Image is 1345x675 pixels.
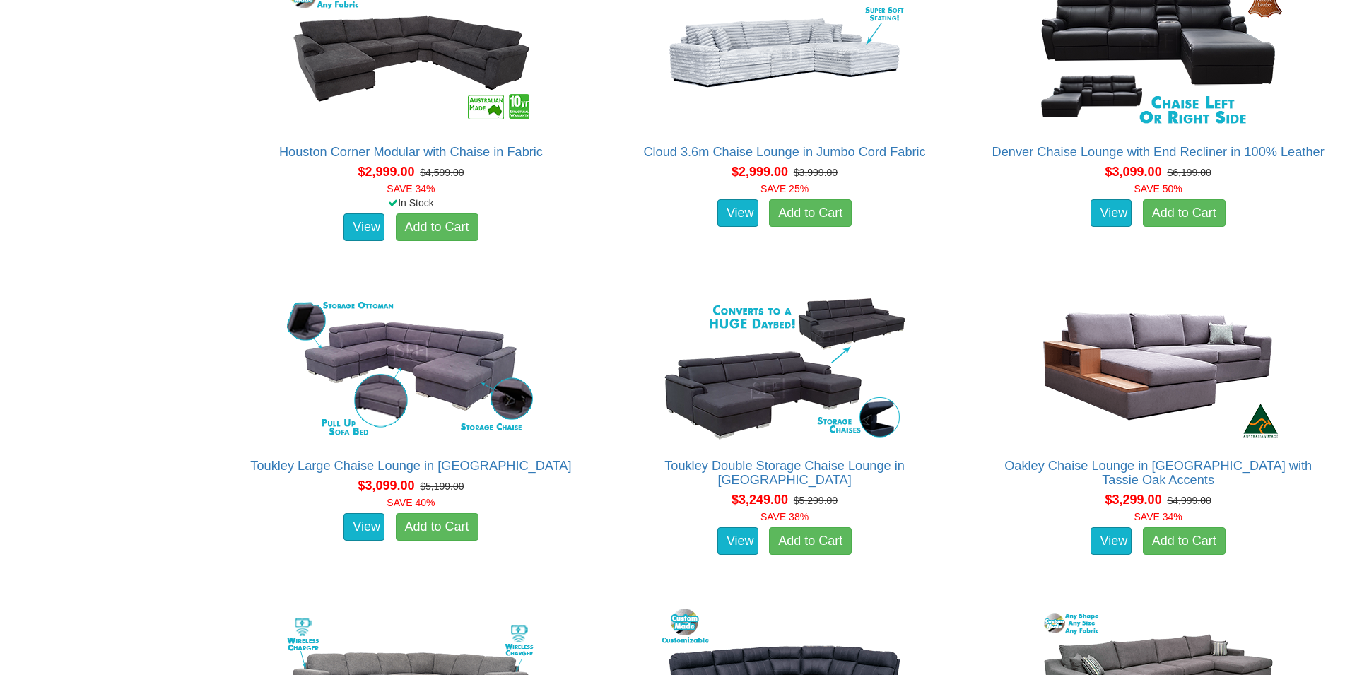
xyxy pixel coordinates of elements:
[232,196,590,210] div: In Stock
[657,289,912,445] img: Toukley Double Storage Chaise Lounge in Fabric
[1134,511,1182,522] font: SAVE 34%
[396,213,478,242] a: Add to Cart
[250,459,571,473] a: Toukley Large Chaise Lounge in [GEOGRAPHIC_DATA]
[992,145,1325,159] a: Denver Chaise Lounge with End Recliner in 100% Leather
[343,213,384,242] a: View
[794,167,838,178] del: $3,999.00
[1004,459,1312,487] a: Oakley Chaise Lounge in [GEOGRAPHIC_DATA] with Tassie Oak Accents
[420,481,464,492] del: $5,199.00
[283,289,538,445] img: Toukley Large Chaise Lounge in Fabric
[279,145,543,159] a: Houston Corner Modular with Chaise in Fabric
[420,167,464,178] del: $4,599.00
[732,165,788,179] span: $2,999.00
[1105,493,1162,507] span: $3,299.00
[358,165,414,179] span: $2,999.00
[1143,199,1226,228] a: Add to Cart
[717,527,758,556] a: View
[769,527,852,556] a: Add to Cart
[1134,183,1182,194] font: SAVE 50%
[343,513,384,541] a: View
[358,479,414,493] span: $3,099.00
[1167,167,1211,178] del: $6,199.00
[760,183,809,194] font: SAVE 25%
[1091,527,1132,556] a: View
[643,145,925,159] a: Cloud 3.6m Chaise Lounge in Jumbo Cord Fabric
[760,511,809,522] font: SAVE 38%
[387,497,435,508] font: SAVE 40%
[1031,289,1286,445] img: Oakley Chaise Lounge in Fabric with Tassie Oak Accents
[732,493,788,507] span: $3,249.00
[1091,199,1132,228] a: View
[1143,527,1226,556] a: Add to Cart
[396,513,478,541] a: Add to Cart
[387,183,435,194] font: SAVE 34%
[664,459,905,487] a: Toukley Double Storage Chaise Lounge in [GEOGRAPHIC_DATA]
[794,495,838,506] del: $5,299.00
[1105,165,1162,179] span: $3,099.00
[1167,495,1211,506] del: $4,999.00
[717,199,758,228] a: View
[769,199,852,228] a: Add to Cart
